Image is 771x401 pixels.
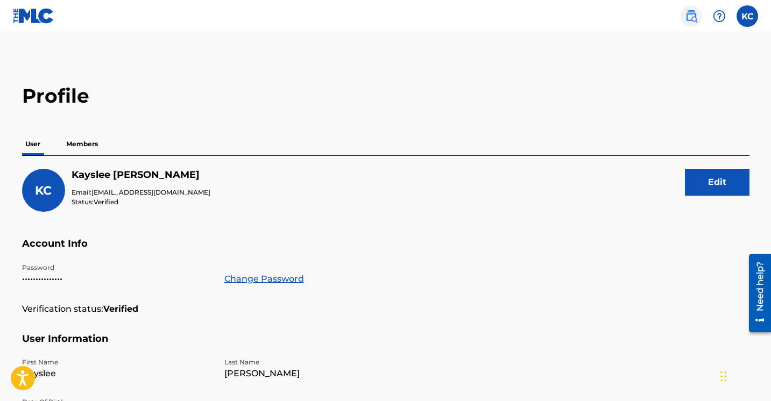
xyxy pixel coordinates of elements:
button: Edit [685,169,749,196]
p: Email: [72,188,210,197]
p: Verification status: [22,303,103,316]
p: Password [22,263,211,273]
p: First Name [22,357,211,367]
p: Last Name [224,357,414,367]
strong: Verified [103,303,138,316]
h5: Kayslee Collins [72,169,210,181]
p: [PERSON_NAME] [224,367,414,380]
h5: User Information [22,333,749,358]
a: Public Search [681,5,702,27]
div: User Menu [737,5,758,27]
img: search [685,10,698,23]
h5: Account Info [22,238,749,263]
span: KC [35,183,52,198]
p: Members [63,133,101,155]
h2: Profile [22,84,749,108]
p: ••••••••••••••• [22,273,211,285]
img: help [713,10,726,23]
div: Drag [720,360,727,392]
a: Change Password [224,273,304,285]
span: Verified [94,198,118,206]
p: Kayslee [22,367,211,380]
img: MLC Logo [13,8,54,24]
p: User [22,133,44,155]
iframe: Chat Widget [717,349,771,401]
span: [EMAIL_ADDRESS][DOMAIN_NAME] [91,188,210,196]
p: Status: [72,197,210,207]
iframe: Resource Center [741,247,771,339]
div: Help [709,5,730,27]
